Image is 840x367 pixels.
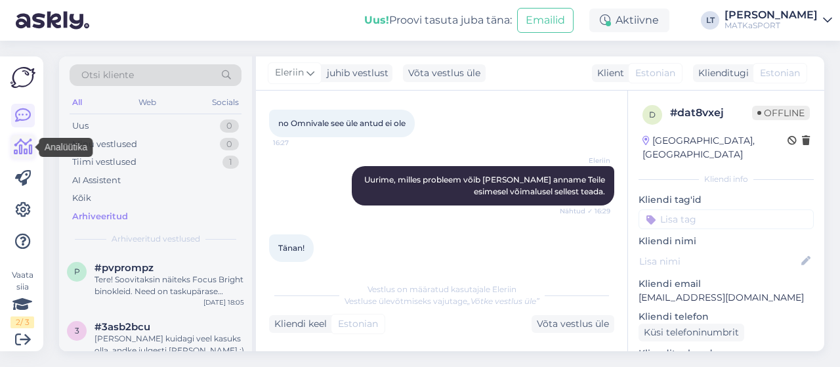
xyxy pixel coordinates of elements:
div: AI Assistent [72,174,121,187]
span: 16:27 [273,138,322,148]
span: Vestlus on määratud kasutajale Eleriin [367,284,516,294]
div: 0 [220,119,239,133]
div: [GEOGRAPHIC_DATA], [GEOGRAPHIC_DATA] [642,134,787,162]
span: Tänan! [278,243,304,253]
b: Uus! [364,14,389,26]
div: Aktiivne [589,9,669,32]
div: [DATE] 18:05 [203,297,244,307]
div: Arhiveeritud [72,210,128,223]
div: # dat8vxej [670,105,752,121]
span: p [74,267,80,276]
p: Klienditeekond [639,347,814,360]
div: Klient [592,66,624,80]
span: Offline [752,106,810,120]
span: Vestluse ülevõtmiseks vajutage [345,296,539,306]
button: Emailid [517,8,574,33]
p: Kliendi nimi [639,234,814,248]
span: Eleriin [275,66,304,80]
span: Otsi kliente [81,68,134,82]
div: 0 [220,138,239,151]
span: Estonian [635,66,675,80]
div: LT [701,11,719,30]
i: „Võtke vestlus üle” [467,296,539,306]
div: Minu vestlused [72,138,137,151]
span: Nähtud ✓ 16:29 [560,206,610,216]
span: Arhiveeritud vestlused [112,233,200,245]
div: Võta vestlus üle [532,315,614,333]
div: Kliendi info [639,173,814,185]
p: Kliendi telefon [639,310,814,324]
span: no Omnivale see üle antud ei ole [278,118,406,128]
div: Web [136,94,159,111]
div: Vaata siia [10,269,34,328]
div: Uus [72,119,89,133]
div: [PERSON_NAME] [724,10,818,20]
div: 1 [222,156,239,169]
div: Küsi telefoninumbrit [639,324,744,341]
p: [EMAIL_ADDRESS][DOMAIN_NAME] [639,291,814,305]
span: d [649,110,656,119]
div: MATKaSPORT [724,20,818,31]
span: Eleriin [561,156,610,165]
p: Kliendi tag'id [639,193,814,207]
span: Estonian [338,317,378,331]
span: 3 [75,326,79,335]
div: [PERSON_NAME] kuidagi veel kasuks olla, andke julgesti [PERSON_NAME] :) [94,333,244,356]
div: Klienditugi [693,66,749,80]
span: #3asb2bcu [94,321,150,333]
div: Analüütika [39,138,93,157]
span: Estonian [760,66,800,80]
div: Kliendi keel [269,317,327,331]
div: Võta vestlus üle [403,64,486,82]
div: juhib vestlust [322,66,388,80]
input: Lisa tag [639,209,814,229]
div: Kõik [72,192,91,205]
div: Tere! Soovitaksin näiteks Focus Bright binokleid. Need on taskupärase hinnaga ning sobib hästi ta... [94,274,244,297]
img: Askly Logo [10,67,35,88]
input: Lisa nimi [639,254,799,269]
span: 16:29 [273,263,322,272]
span: #pvprompz [94,262,154,274]
div: All [70,94,85,111]
a: [PERSON_NAME]MATKaSPORT [724,10,832,31]
div: 2 / 3 [10,316,34,328]
p: Kliendi email [639,277,814,291]
div: Proovi tasuta juba täna: [364,12,512,28]
span: Uurime, milles probleem võib [PERSON_NAME] anname Teile esimesel võimalusel sellest teada. [364,175,607,196]
div: Tiimi vestlused [72,156,136,169]
div: Socials [209,94,241,111]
